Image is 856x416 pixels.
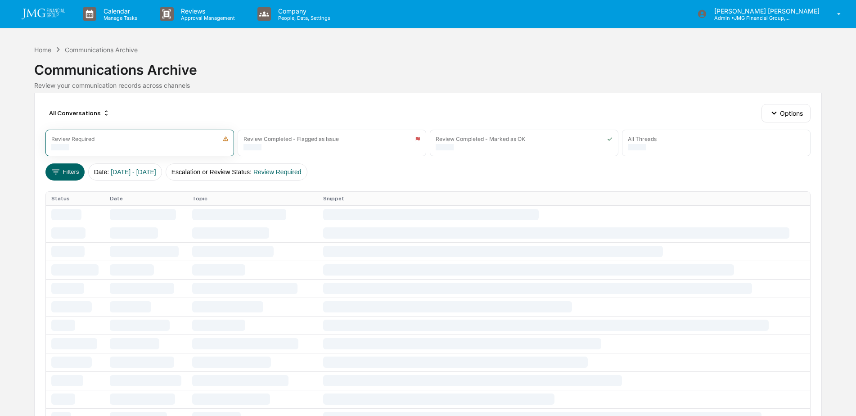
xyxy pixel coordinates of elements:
[607,136,613,142] img: icon
[318,192,810,205] th: Snippet
[271,7,335,15] p: Company
[436,136,525,142] div: Review Completed - Marked as OK
[45,106,113,120] div: All Conversations
[174,15,239,21] p: Approval Management
[761,104,811,122] button: Options
[415,136,420,142] img: icon
[46,192,104,205] th: Status
[104,192,187,205] th: Date
[707,15,791,21] p: Admin • JMG Financial Group, Ltd.
[45,163,85,181] button: Filters
[34,81,822,89] div: Review your communication records across channels
[51,136,95,142] div: Review Required
[707,7,824,15] p: [PERSON_NAME] [PERSON_NAME]
[22,9,65,19] img: logo
[253,168,302,176] span: Review Required
[628,136,657,142] div: All Threads
[271,15,335,21] p: People, Data, Settings
[223,136,229,142] img: icon
[187,192,318,205] th: Topic
[34,54,822,78] div: Communications Archive
[96,15,142,21] p: Manage Tasks
[243,136,339,142] div: Review Completed - Flagged as Issue
[96,7,142,15] p: Calendar
[166,163,307,181] button: Escalation or Review Status:Review Required
[65,46,138,54] div: Communications Archive
[111,168,156,176] span: [DATE] - [DATE]
[174,7,239,15] p: Reviews
[88,163,162,181] button: Date:[DATE] - [DATE]
[34,46,51,54] div: Home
